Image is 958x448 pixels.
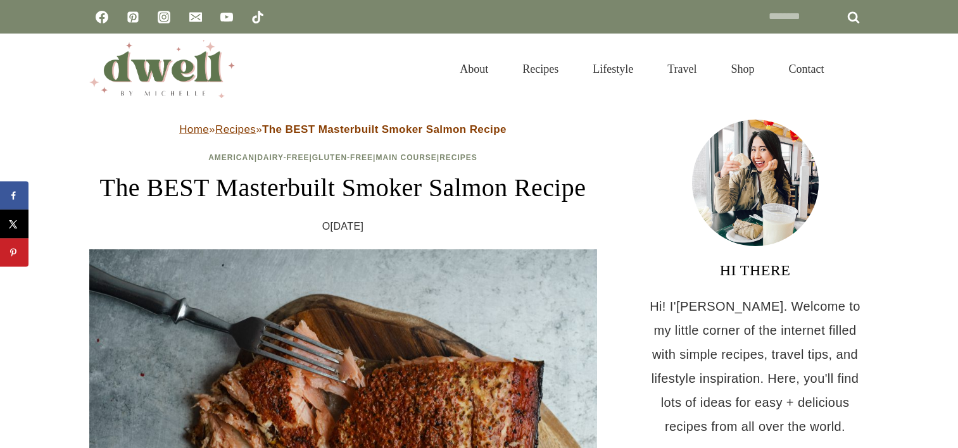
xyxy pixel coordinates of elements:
[151,4,177,30] a: Instagram
[208,153,255,162] a: American
[89,169,597,207] h1: The BEST Masterbuilt Smoker Salmon Recipe
[208,153,477,162] span: | | | |
[848,58,869,80] button: View Search Form
[505,47,576,91] a: Recipes
[257,153,309,162] a: Dairy-Free
[576,47,650,91] a: Lifestyle
[89,40,235,98] img: DWELL by michelle
[120,4,146,30] a: Pinterest
[262,123,507,135] strong: The BEST Masterbuilt Smoker Salmon Recipe
[714,47,771,91] a: Shop
[215,123,256,135] a: Recipes
[375,153,436,162] a: Main Course
[214,4,239,30] a: YouTube
[322,217,364,236] time: O[DATE]
[439,153,477,162] a: Recipes
[641,294,869,439] p: Hi! I'[PERSON_NAME]. Welcome to my little corner of the internet filled with simple recipes, trav...
[641,259,869,282] h3: HI THERE
[443,47,841,91] nav: Primary Navigation
[650,47,714,91] a: Travel
[179,123,507,135] span: » »
[183,4,208,30] a: Email
[772,47,841,91] a: Contact
[312,153,373,162] a: Gluten-Free
[245,4,270,30] a: TikTok
[443,47,505,91] a: About
[179,123,209,135] a: Home
[89,4,115,30] a: Facebook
